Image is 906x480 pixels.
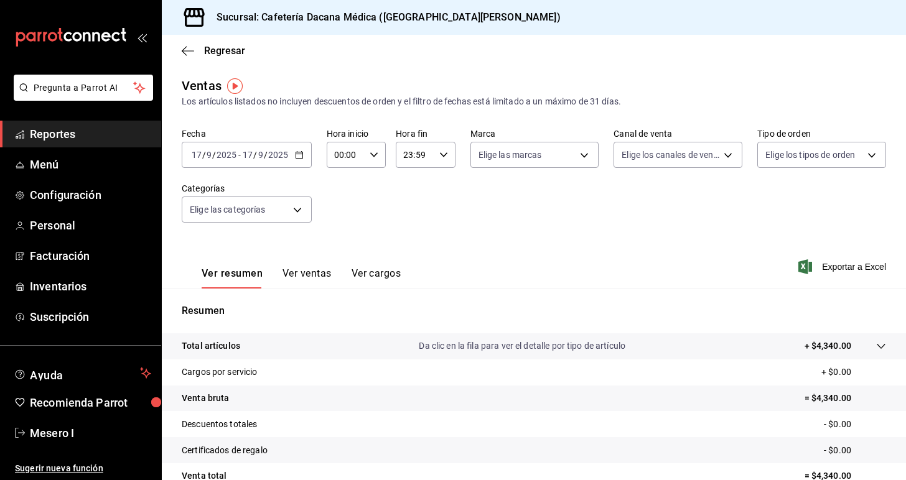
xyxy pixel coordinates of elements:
p: + $4,340.00 [805,339,851,353]
span: / [253,150,257,160]
label: Fecha [182,129,312,138]
p: Cargos por servicio [182,366,258,379]
p: Venta bruta [182,392,229,405]
span: Regresar [204,45,245,57]
label: Categorías [182,184,312,193]
label: Marca [470,129,599,138]
span: / [264,150,268,160]
label: Tipo de orden [757,129,886,138]
span: Elige las marcas [479,149,542,161]
span: / [212,150,216,160]
button: Ver resumen [202,267,263,288]
span: Configuración [30,187,151,203]
span: Inventarios [30,278,151,295]
button: Regresar [182,45,245,57]
div: Los artículos listados no incluyen descuentos de orden y el filtro de fechas está limitado a un m... [182,95,886,108]
span: Personal [30,217,151,234]
p: Da clic en la fila para ver el detalle por tipo de artículo [419,339,625,353]
span: Ayuda [30,366,135,381]
input: -- [206,150,212,160]
p: Resumen [182,303,886,318]
input: -- [242,150,253,160]
input: -- [191,150,202,160]
button: Ver cargos [352,267,401,288]
p: - $0.00 [824,444,886,457]
label: Hora fin [396,129,455,138]
p: - $0.00 [824,418,886,431]
input: -- [258,150,264,160]
button: Pregunta a Parrot AI [14,75,153,101]
div: Ventas [182,76,222,95]
span: Elige las categorías [190,203,266,216]
button: open_drawer_menu [137,32,147,42]
span: Elige los tipos de orden [765,149,855,161]
span: Facturación [30,247,151,264]
button: Exportar a Excel [801,259,886,274]
label: Hora inicio [327,129,386,138]
span: Elige los canales de venta [622,149,719,161]
p: + $0.00 [821,366,886,379]
span: / [202,150,206,160]
div: navigation tabs [202,267,401,288]
p: Total artículos [182,339,240,353]
img: Tooltip marker [227,78,243,94]
button: Ver ventas [283,267,332,288]
input: ---- [216,150,237,160]
label: Canal de venta [614,129,742,138]
span: Reportes [30,126,151,142]
p: Descuentos totales [182,418,257,431]
span: Pregunta a Parrot AI [34,81,134,95]
span: - [238,150,241,160]
p: = $4,340.00 [805,392,886,405]
span: Recomienda Parrot [30,394,151,411]
span: Menú [30,156,151,173]
span: Mesero I [30,425,151,441]
a: Pregunta a Parrot AI [9,90,153,103]
span: Sugerir nueva función [15,462,151,475]
p: Certificados de regalo [182,444,268,457]
input: ---- [268,150,289,160]
h3: Sucursal: Cafetería Dacana Médica ([GEOGRAPHIC_DATA][PERSON_NAME]) [207,10,561,25]
span: Suscripción [30,308,151,325]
